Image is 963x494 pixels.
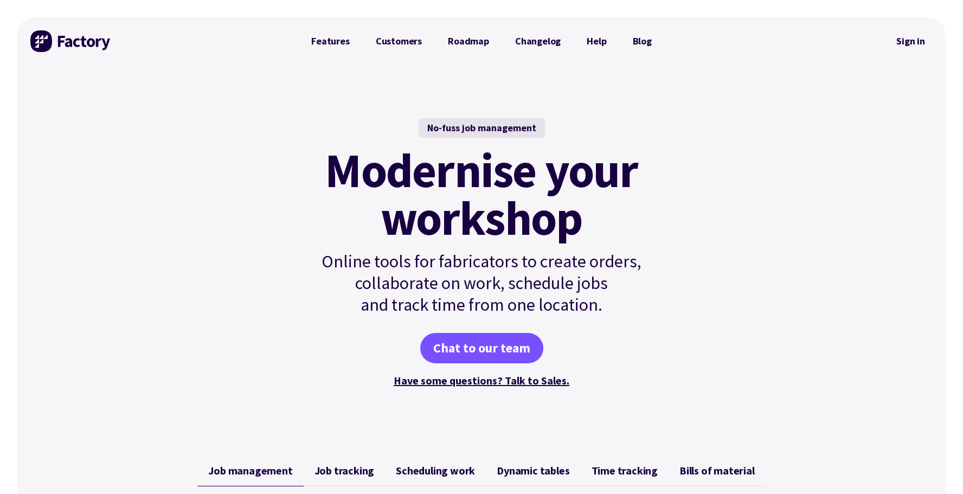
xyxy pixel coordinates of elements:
[889,29,933,54] nav: Secondary Navigation
[396,464,475,477] span: Scheduling work
[889,29,933,54] a: Sign in
[592,464,658,477] span: Time tracking
[679,464,755,477] span: Bills of material
[298,30,363,52] a: Features
[435,30,502,52] a: Roadmap
[574,30,619,52] a: Help
[363,30,435,52] a: Customers
[502,30,574,52] a: Changelog
[620,30,665,52] a: Blog
[419,118,545,138] div: No-fuss job management
[314,464,375,477] span: Job tracking
[30,30,112,52] img: Factory
[298,251,665,316] p: Online tools for fabricators to create orders, collaborate on work, schedule jobs and track time ...
[298,30,665,52] nav: Primary Navigation
[497,464,569,477] span: Dynamic tables
[420,333,543,363] a: Chat to our team
[325,146,638,242] mark: Modernise your workshop
[208,464,292,477] span: Job management
[909,442,963,494] iframe: Chat Widget
[394,374,569,387] a: Have some questions? Talk to Sales.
